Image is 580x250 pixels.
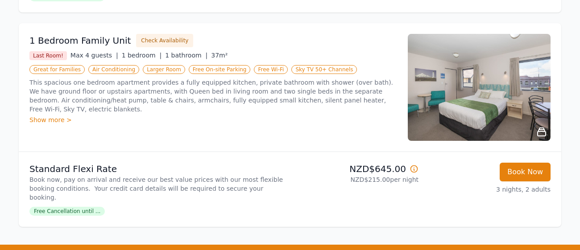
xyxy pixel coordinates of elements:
p: NZD$645.00 [294,163,418,175]
span: 1 bathroom | [165,52,207,59]
span: Free Wi-Fi [254,65,288,74]
span: Max 4 guests | [70,52,118,59]
h3: 1 Bedroom Family Unit [29,34,131,47]
p: NZD$215.00 per night [294,175,418,184]
span: 1 bedroom | [122,52,162,59]
p: Standard Flexi Rate [29,163,286,175]
span: Larger Room [143,65,185,74]
span: Great for Families [29,65,85,74]
span: Free Cancellation until ... [29,207,105,216]
div: Show more > [29,115,397,124]
span: Sky TV 50+ Channels [291,65,357,74]
span: Last Room! [29,51,67,60]
span: 37m² [211,52,228,59]
p: 3 nights, 2 adults [426,185,551,194]
p: This spacious one bedroom apartment provides a fully equipped kitchen, private bathroom with show... [29,78,397,114]
p: Book now, pay on arrival and receive our best value prices with our most flexible booking conditi... [29,175,286,202]
button: Check Availability [136,34,193,47]
span: Air Conditioning [88,65,139,74]
span: Free On-site Parking [189,65,251,74]
button: Book Now [500,163,551,181]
